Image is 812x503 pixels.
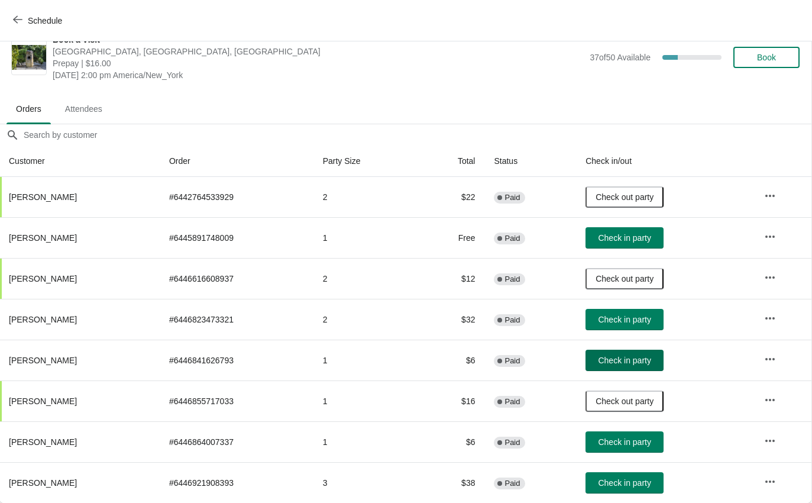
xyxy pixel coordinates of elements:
[504,356,520,366] span: Paid
[313,340,418,381] td: 1
[598,356,651,365] span: Check in party
[53,69,584,81] span: [DATE] 2:00 pm America/New_York
[484,146,576,177] th: Status
[590,53,651,62] span: 37 of 50 Available
[160,177,313,217] td: # 6442764533929
[757,53,776,62] span: Book
[585,431,664,453] button: Check in party
[598,478,651,488] span: Check in party
[7,98,51,120] span: Orders
[596,274,654,283] span: Check out party
[160,299,313,340] td: # 6446823473321
[576,146,755,177] th: Check in/out
[418,381,484,421] td: $16
[9,315,77,324] span: [PERSON_NAME]
[9,233,77,243] span: [PERSON_NAME]
[9,437,77,447] span: [PERSON_NAME]
[53,46,584,57] span: [GEOGRAPHIC_DATA], [GEOGRAPHIC_DATA], [GEOGRAPHIC_DATA]
[596,192,654,202] span: Check out party
[23,124,811,146] input: Search by customer
[313,258,418,299] td: 2
[313,462,418,503] td: 3
[418,146,484,177] th: Total
[596,396,654,406] span: Check out party
[418,462,484,503] td: $38
[418,177,484,217] td: $22
[313,381,418,421] td: 1
[585,186,664,208] button: Check out party
[504,397,520,407] span: Paid
[9,356,77,365] span: [PERSON_NAME]
[53,57,584,69] span: Prepay | $16.00
[418,421,484,462] td: $6
[12,45,46,70] img: Book a Visit
[160,146,313,177] th: Order
[504,275,520,284] span: Paid
[585,268,664,289] button: Check out party
[313,421,418,462] td: 1
[160,381,313,421] td: # 6446855717033
[313,146,418,177] th: Party Size
[160,340,313,381] td: # 6446841626793
[585,391,664,412] button: Check out party
[504,438,520,447] span: Paid
[418,258,484,299] td: $12
[160,462,313,503] td: # 6446921908393
[9,478,77,488] span: [PERSON_NAME]
[28,16,62,25] span: Schedule
[160,217,313,258] td: # 6445891748009
[585,472,664,494] button: Check in party
[313,177,418,217] td: 2
[6,10,72,31] button: Schedule
[9,192,77,202] span: [PERSON_NAME]
[504,479,520,488] span: Paid
[504,234,520,243] span: Paid
[418,299,484,340] td: $32
[585,350,664,371] button: Check in party
[160,258,313,299] td: # 6446616608937
[733,47,800,68] button: Book
[598,437,651,447] span: Check in party
[418,340,484,381] td: $6
[585,309,664,330] button: Check in party
[598,315,651,324] span: Check in party
[9,274,77,283] span: [PERSON_NAME]
[56,98,112,120] span: Attendees
[313,217,418,258] td: 1
[504,193,520,202] span: Paid
[598,233,651,243] span: Check in party
[160,421,313,462] td: # 6446864007337
[585,227,664,249] button: Check in party
[313,299,418,340] td: 2
[418,217,484,258] td: Free
[504,315,520,325] span: Paid
[9,396,77,406] span: [PERSON_NAME]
